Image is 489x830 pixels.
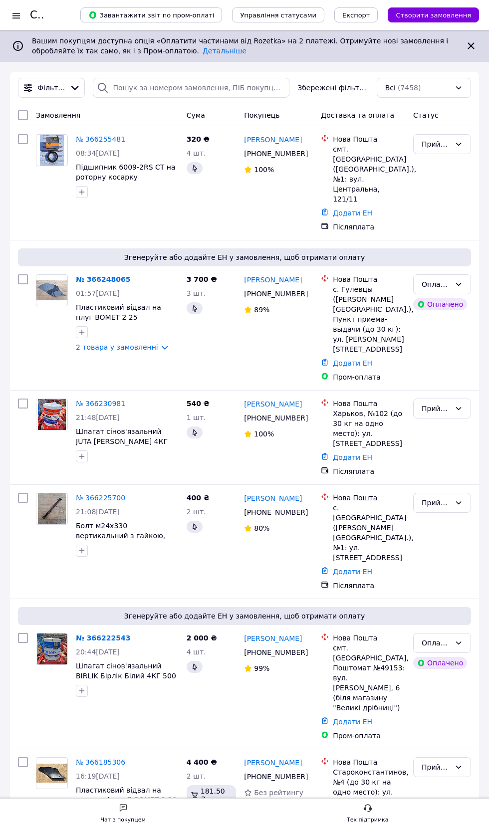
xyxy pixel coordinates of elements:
a: Додати ЕН [333,453,372,461]
div: Післяплата [333,466,405,476]
span: 80% [254,524,269,532]
div: Оплачено [422,637,451,648]
div: Прийнято [422,403,451,414]
span: Пластиковий відвал на плуг BOMET 2 25 (Композитний матеріал) [76,303,166,331]
div: Післяплата [333,222,405,232]
span: Створити замовлення [396,11,471,19]
div: Оплачено [413,298,467,310]
div: смт. [GEOGRAPHIC_DATA] ([GEOGRAPHIC_DATA].), №1: вул. Центральна, 121/11 [333,144,405,204]
div: [PHONE_NUMBER] [242,411,305,425]
div: Харьков, №102 (до 30 кг на одно место): ул. [STREET_ADDRESS] [333,409,405,448]
a: Детальніше [203,47,246,55]
span: 100% [254,166,274,174]
span: 100% [254,430,274,438]
a: № 366230981 [76,400,125,408]
span: 01:57[DATE] [76,289,120,297]
span: 4 шт. [187,648,206,656]
span: Управління статусами [240,11,316,19]
span: Згенеруйте або додайте ЕН у замовлення, щоб отримати оплату [22,611,467,621]
span: 1 шт. [187,414,206,421]
a: [PERSON_NAME] [244,135,302,145]
div: 181.50 ₴ [187,785,237,805]
a: Фото товару [36,633,68,665]
div: Нова Пошта [333,274,405,284]
span: 4 400 ₴ [187,758,217,766]
span: Експорт [342,11,370,19]
span: Покупець [244,111,279,119]
a: Фото товару [36,134,68,166]
span: Cума [187,111,205,119]
img: Фото товару [36,280,67,300]
a: Додати ЕН [333,209,372,217]
a: [PERSON_NAME] [244,493,302,503]
a: Додати ЕН [333,359,372,367]
span: 99% [254,664,269,672]
span: Фільтри [37,83,65,93]
div: Нова Пошта [333,399,405,409]
div: Післяплата [333,581,405,591]
a: Додати ЕН [333,718,372,726]
span: Згенеруйте або додайте ЕН у замовлення, щоб отримати оплату [22,252,467,262]
a: № 366225700 [76,494,125,502]
div: Пром-оплата [333,731,405,741]
div: [PHONE_NUMBER] [242,645,305,659]
div: Нова Пошта [333,134,405,144]
span: Збережені фільтри: [297,83,368,93]
a: Болт м24х330 вертикальний з гайкою, гровером Стійки ПЛН 3-35 [76,522,173,550]
span: 2 шт. [187,772,206,780]
a: [PERSON_NAME] [244,399,302,409]
span: 540 ₴ [187,400,210,408]
a: № 366255481 [76,135,125,143]
div: с. Гулевцы ([PERSON_NAME][GEOGRAPHIC_DATA].), Пункт приема-выдачи (до 30 кг): ул. [PERSON_NAME][S... [333,284,405,354]
span: 08:34[DATE] [76,149,120,157]
span: Всі [385,83,396,93]
span: 16:19[DATE] [76,772,120,780]
h1: Список замовлень [30,9,131,21]
div: Староконстантинов, №4 (до 30 кг на одно место): ул. [PERSON_NAME][STREET_ADDRESS] [333,767,405,817]
a: 2 товара у замовленні [76,343,158,351]
div: Прийнято [422,139,451,150]
a: Створити замовлення [378,10,479,18]
span: (7458) [398,84,421,92]
a: Підшипник 6009-2RS CT на роторну косарку [76,163,175,181]
div: Пром-оплата [333,372,405,382]
img: Фото товару [37,633,66,664]
div: Оплачено [413,657,467,669]
img: Фото товару [38,493,65,524]
a: Фото товару [36,274,68,306]
span: 320 ₴ [187,135,210,143]
a: Пластиковий відвал на плуг суцільний BOMET 3 30 (Композитний матеріал, Текрон) [76,786,177,824]
div: Нова Пошта [333,633,405,643]
span: Статус [413,111,439,119]
div: с. [GEOGRAPHIC_DATA] ([PERSON_NAME][GEOGRAPHIC_DATA].), №1: ул. [STREET_ADDRESS] [333,503,405,563]
a: Фото товару [36,757,68,789]
img: Фото товару [40,135,64,166]
a: Шпагат сінов'язальний BIRLIK Бірлік Білий 4КГ 500 | 2000 ТЕКС 2000 М [76,662,176,690]
div: Прийнято [422,762,451,773]
div: смт. [GEOGRAPHIC_DATA], Поштомат №49153: вул. [PERSON_NAME], 6 (біля магазину "Великі дрібниці") [333,643,405,713]
a: Шпагат сінов'язальний JUTA [PERSON_NAME] 4КГ 500 | 2000 ТЕКС 2000 М [76,427,168,455]
img: Фото товару [36,764,67,782]
a: [PERSON_NAME] [244,275,302,285]
div: Нова Пошта [333,493,405,503]
button: Управління статусами [232,7,324,22]
span: 3 шт. [187,289,206,297]
img: Фото товару [38,399,66,430]
a: [PERSON_NAME] [244,758,302,768]
a: Фото товару [36,399,68,430]
div: [PHONE_NUMBER] [242,287,305,301]
span: 2 шт. [187,508,206,516]
div: [PHONE_NUMBER] [242,505,305,519]
a: № 366248065 [76,275,130,283]
button: Експорт [334,7,378,22]
span: 400 ₴ [187,494,210,502]
div: [PHONE_NUMBER] [242,147,305,161]
span: 21:48[DATE] [76,414,120,421]
button: Завантажити звіт по пром-оплаті [80,7,222,22]
span: 21:08[DATE] [76,508,120,516]
button: Створити замовлення [388,7,479,22]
